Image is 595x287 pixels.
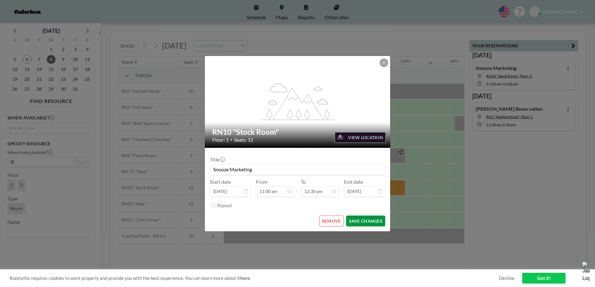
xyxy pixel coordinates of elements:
label: End date [344,179,363,185]
label: From [256,179,267,185]
a: Decline [499,275,514,281]
span: - [297,181,298,195]
span: Roomzilla requires cookies to work properly and provide you with the best experience. You can lea... [10,275,499,281]
label: To [301,179,306,185]
label: Title [210,156,224,163]
label: Start date [210,179,231,185]
h2: RN10 "Stock Room" [212,127,383,137]
a: Got it! [522,273,566,284]
span: • [230,137,232,142]
g: flex-grow: 1.2; [261,83,334,120]
button: REMOVE [319,216,344,226]
input: (No title) [210,164,385,175]
label: Repeat [217,202,232,208]
span: Floor: 1 [212,137,229,143]
a: here. [240,275,251,281]
span: Seats: 12 [234,137,253,143]
button: SAVE CHANGES [346,216,385,226]
button: VIEW LOCATION [335,132,386,143]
